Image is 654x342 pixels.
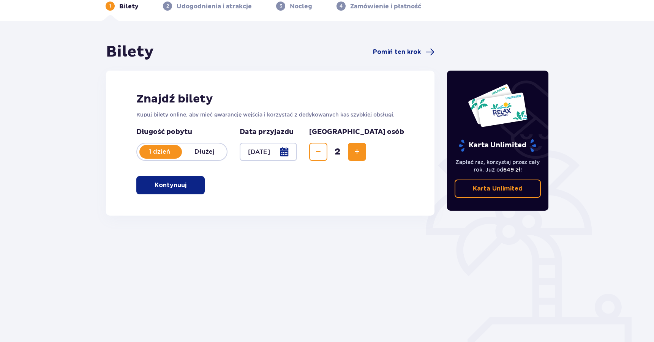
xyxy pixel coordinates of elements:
p: 2 [166,3,169,9]
p: Dłużej [182,148,227,156]
p: 1 dzień [137,148,182,156]
p: Karta Unlimited [458,139,537,152]
h2: Znajdź bilety [136,92,404,106]
a: Karta Unlimited [455,180,541,198]
p: 4 [340,3,343,9]
p: 1 [109,3,111,9]
span: Pomiń ten krok [373,48,421,56]
button: Kontynuuj [136,176,205,194]
p: 3 [280,3,282,9]
p: Zamówienie i płatność [350,2,421,11]
h1: Bilety [106,43,154,61]
span: 649 zł [503,167,520,173]
p: [GEOGRAPHIC_DATA] osób [309,128,404,137]
button: Increase [348,143,366,161]
p: Kontynuuj [155,181,186,189]
p: Udogodnienia i atrakcje [177,2,252,11]
p: Data przyjazdu [240,128,294,137]
a: Pomiń ten krok [373,47,434,57]
p: Karta Unlimited [473,184,523,193]
p: Nocleg [290,2,312,11]
p: Zapłać raz, korzystaj przez cały rok. Już od ! [455,158,541,173]
span: 2 [329,146,346,158]
button: Decrease [309,143,327,161]
p: Bilety [119,2,139,11]
p: Długość pobytu [136,128,227,137]
p: Kupuj bilety online, aby mieć gwarancję wejścia i korzystać z dedykowanych kas szybkiej obsługi. [136,111,404,118]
